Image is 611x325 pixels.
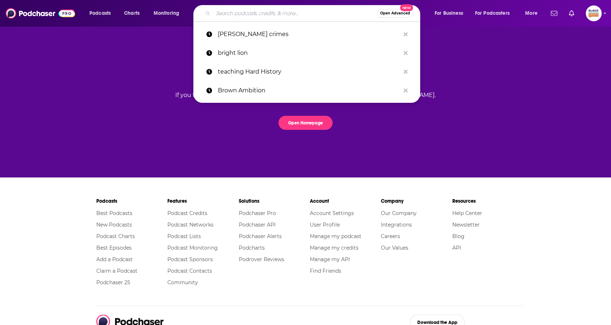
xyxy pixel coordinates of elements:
[218,25,400,44] p: petty crimes
[310,256,350,263] a: Manage my API
[89,8,111,18] span: Podcasts
[218,81,400,100] p: Brown Ambition
[430,8,472,19] button: open menu
[119,8,144,19] a: Charts
[96,256,133,263] a: Add a Podcast
[310,221,340,228] a: User Profile
[175,74,436,84] div: Sorry, this page doesn't exist.
[381,210,417,216] a: Our Company
[566,7,577,19] a: Show notifications dropdown
[381,245,408,251] a: Our Values
[452,221,480,228] a: Newsletter
[452,245,461,251] a: API
[167,279,198,286] a: Community
[218,62,400,81] p: teaching Hard History
[96,221,132,228] a: New Podcasts
[193,62,420,81] a: teaching Hard History
[167,268,212,274] a: Podcast Contacts
[380,12,410,15] span: Open Advanced
[381,195,452,207] li: Company
[96,233,135,240] a: Podcast Charts
[167,195,238,207] li: Features
[586,5,602,21] button: Show profile menu
[310,268,341,274] a: Find Friends
[200,5,427,22] div: Search podcasts, credits, & more...
[167,245,218,251] a: Podcast Monitoring
[525,8,537,18] span: More
[452,233,465,240] a: Blog
[239,221,276,228] a: Podchaser API
[377,9,413,18] button: Open AdvancedNew
[154,8,179,18] span: Monitoring
[213,8,377,19] input: Search podcasts, credits, & more...
[310,245,359,251] a: Manage my credits
[381,233,400,240] a: Careers
[278,116,333,130] button: Open Homepage
[310,210,354,216] a: Account Settings
[124,8,140,18] span: Charts
[96,210,132,216] a: Best Podcasts
[167,210,207,216] a: Podcast Credits
[167,256,213,263] a: Podcast Sponsors
[452,210,482,216] a: Help Center
[6,6,75,20] img: Podchaser - Follow, Share and Rate Podcasts
[520,8,546,19] button: open menu
[470,8,520,19] button: open menu
[548,7,560,19] a: Show notifications dropdown
[193,81,420,100] a: Brown Ambition
[310,195,381,207] li: Account
[149,8,189,19] button: open menu
[239,245,265,251] a: Podcharts
[239,233,282,240] a: Podchaser Alerts
[96,268,137,274] a: Claim a Podcast
[175,92,436,98] div: If you think this is incorrect, please contact support at [EMAIL_ADDRESS][DOMAIN_NAME] .
[96,195,167,207] li: Podcasts
[381,221,412,228] a: Integrations
[310,233,361,240] a: Manage my podcast
[193,25,420,44] a: [PERSON_NAME] crimes
[586,5,602,21] span: Logged in as blackpodcastingawards
[452,195,523,207] li: Resources
[167,221,214,228] a: Podcast Networks
[218,44,400,62] p: bright lion
[84,8,120,19] button: open menu
[167,233,201,240] a: Podcast Lists
[400,4,413,11] span: New
[193,44,420,62] a: bright lion
[239,210,276,216] a: Podchaser Pro
[475,8,510,18] span: For Podcasters
[586,5,602,21] img: User Profile
[435,8,463,18] span: For Business
[96,279,130,286] a: Podchaser 25
[96,245,132,251] a: Best Episodes
[239,195,310,207] li: Solutions
[239,256,284,263] a: Podrover Reviews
